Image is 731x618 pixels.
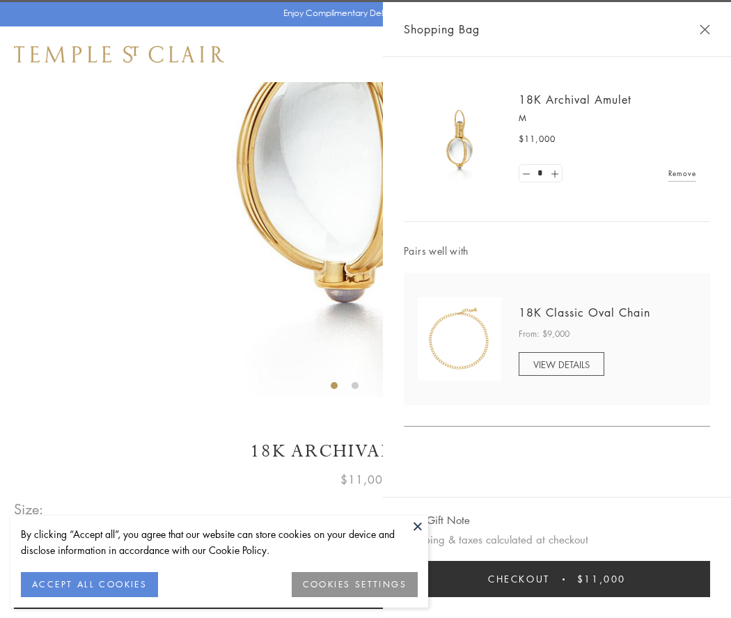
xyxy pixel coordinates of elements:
[404,561,710,597] button: Checkout $11,000
[519,327,569,341] span: From: $9,000
[418,97,501,181] img: 18K Archival Amulet
[519,305,650,320] a: 18K Classic Oval Chain
[340,470,391,489] span: $11,000
[292,572,418,597] button: COOKIES SETTINGS
[519,165,533,182] a: Set quantity to 0
[21,572,158,597] button: ACCEPT ALL COOKIES
[519,352,604,376] a: VIEW DETAILS
[404,531,710,548] p: Shipping & taxes calculated at checkout
[519,111,696,125] p: M
[519,132,556,146] span: $11,000
[404,20,480,38] span: Shopping Bag
[418,297,501,381] img: N88865-OV18
[14,498,45,521] span: Size:
[404,512,470,529] button: Add Gift Note
[700,24,710,35] button: Close Shopping Bag
[21,526,418,558] div: By clicking “Accept all”, you agree that our website can store cookies on your device and disclos...
[668,166,696,181] a: Remove
[547,165,561,182] a: Set quantity to 2
[577,571,626,587] span: $11,000
[14,439,717,463] h1: 18K Archival Amulet
[533,358,590,371] span: VIEW DETAILS
[14,46,224,63] img: Temple St. Clair
[404,243,710,259] span: Pairs well with
[283,6,441,20] p: Enjoy Complimentary Delivery & Returns
[488,571,550,587] span: Checkout
[519,92,631,107] a: 18K Archival Amulet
